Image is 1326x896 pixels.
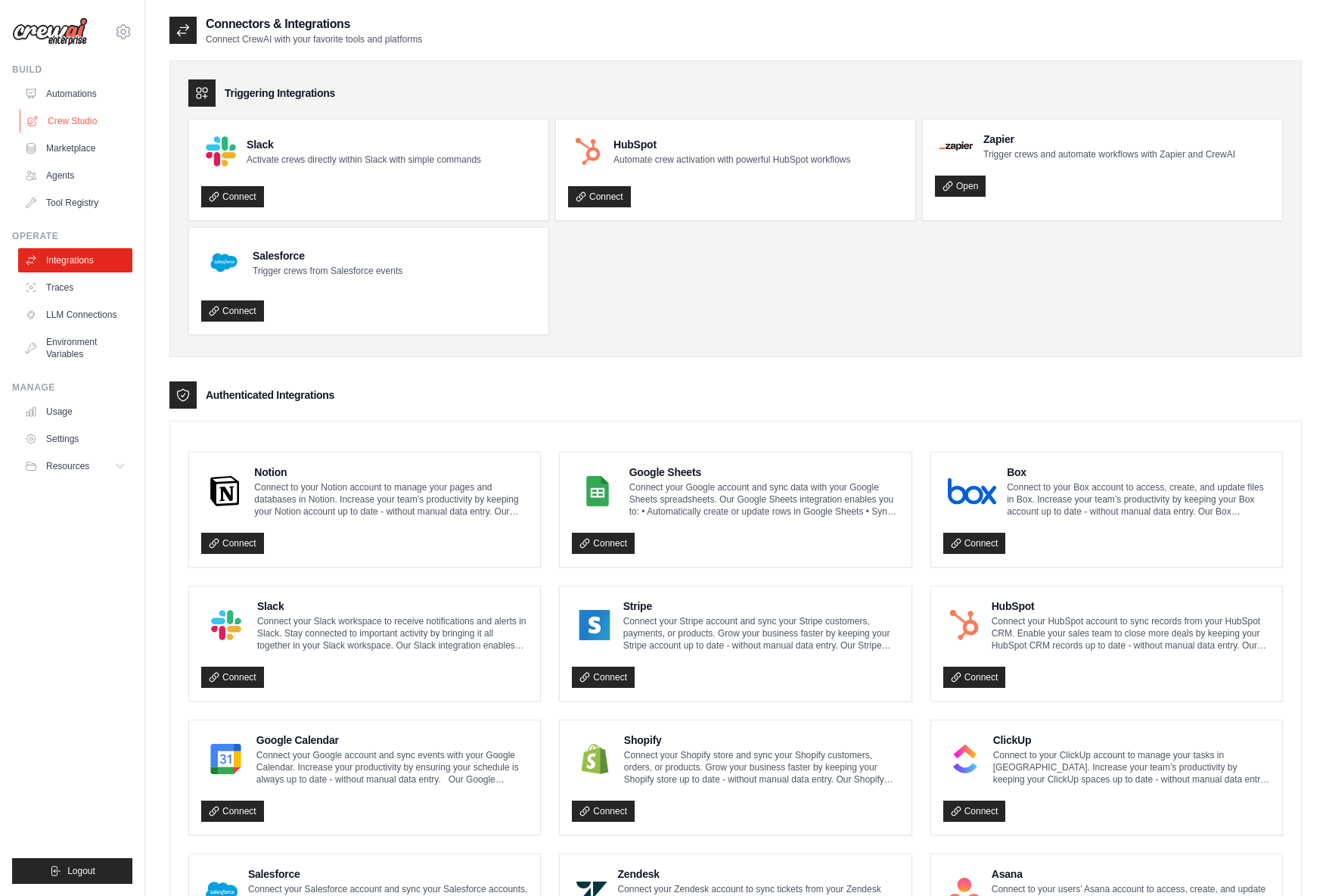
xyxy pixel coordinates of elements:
img: Google Calendar Logo [206,744,246,774]
img: HubSpot Logo [948,610,981,640]
h3: Triggering Integrations [225,86,335,101]
h4: Slack [257,599,528,614]
h4: Stripe [623,599,899,614]
a: Connect [943,801,1006,822]
span: Logout [67,865,95,877]
div: Operate [12,230,132,242]
p: Connect your Slack workspace to receive notifications and alerts in Slack. Stay connected to impo... [257,615,528,652]
img: HubSpot Logo [573,136,603,166]
a: Connect [201,186,264,207]
div: Build [12,64,132,76]
a: Traces [18,275,132,300]
a: Open [935,176,986,197]
p: Automate crew activation with powerful HubSpot workflows [613,154,850,166]
h4: Zendesk [618,866,899,882]
h3: Authenticated Integrations [206,387,334,403]
p: Trigger crews and automate workflows with Zapier and CrewAI [983,148,1235,160]
p: Connect your Google account and sync data with your Google Sheets spreadsheets. Our Google Sheets... [629,481,899,518]
a: LLM Connections [18,303,132,327]
a: Crew Studio [20,109,134,133]
button: Logout [12,858,132,884]
p: Connect your Shopify store and sync your Shopify customers, orders, or products. Grow your busine... [624,749,899,786]
h4: Asana [992,866,1270,882]
h4: Zapier [983,132,1235,147]
h4: HubSpot [992,599,1270,614]
button: Resources [18,454,132,478]
a: Connect [572,533,635,554]
img: Logo [12,17,88,46]
h4: Slack [247,137,481,152]
img: ClickUp Logo [948,744,983,774]
img: Slack Logo [206,136,236,166]
a: Agents [18,163,132,188]
img: Slack Logo [206,610,247,640]
h4: Shopify [624,733,899,748]
a: Connect [201,300,264,322]
span: Resources [46,460,89,472]
a: Connect [572,801,635,822]
a: Environment Variables [18,330,132,366]
p: Connect to your ClickUp account to manage your tasks in [GEOGRAPHIC_DATA]. Increase your team’s p... [993,749,1270,786]
a: Usage [18,400,132,424]
p: Trigger crews from Salesforce events [253,265,402,277]
a: Connect [943,533,1006,554]
h4: HubSpot [613,137,850,152]
a: Connect [201,801,264,822]
p: Connect your Stripe account and sync your Stripe customers, payments, or products. Grow your busi... [623,615,899,652]
img: Stripe Logo [576,610,612,640]
h4: Google Calendar [256,733,529,748]
h2: Connectors & Integrations [206,15,422,33]
div: Manage [12,381,132,394]
a: Connect [201,667,264,688]
a: Automations [18,82,132,106]
a: Integrations [18,248,132,272]
img: Shopify Logo [576,744,613,774]
img: Zapier Logo [939,142,973,151]
h4: Google Sheets [629,465,899,480]
a: Connect [572,667,635,688]
a: Connect [201,533,264,554]
img: Salesforce Logo [206,244,242,281]
p: Connect your HubSpot account to sync records from your HubSpot CRM. Enable your sales team to clo... [992,615,1270,652]
img: Box Logo [948,476,996,506]
img: Notion Logo [206,476,244,506]
a: Marketplace [18,136,132,160]
a: Tool Registry [18,191,132,215]
img: Google Sheets Logo [576,476,618,506]
h4: ClickUp [993,733,1270,748]
p: Activate crews directly within Slack with simple commands [247,154,481,166]
h4: Notion [254,465,528,480]
p: Connect to your Notion account to manage your pages and databases in Notion. Increase your team’s... [254,481,528,518]
h4: Salesforce [253,248,402,263]
a: Settings [18,427,132,451]
p: Connect to your Box account to access, create, and update files in Box. Increase your team’s prod... [1007,481,1270,518]
p: Connect CrewAI with your favorite tools and platforms [206,33,422,45]
a: Connect [568,186,631,207]
h4: Box [1007,465,1270,480]
h4: Salesforce [248,866,528,882]
a: Connect [943,667,1006,688]
p: Connect your Google account and sync events with your Google Calendar. Increase your productivity... [256,749,529,786]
